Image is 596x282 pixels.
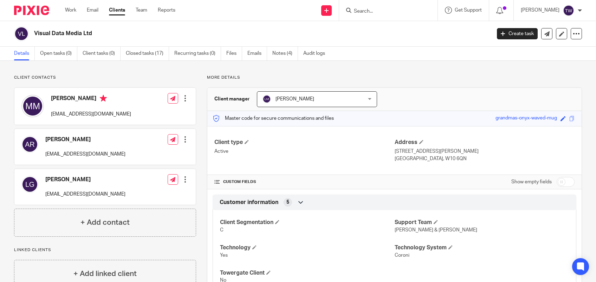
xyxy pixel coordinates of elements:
span: Get Support [455,8,482,13]
p: [STREET_ADDRESS][PERSON_NAME] [395,148,575,155]
h4: Support Team [395,219,569,226]
h3: Client manager [214,96,250,103]
label: Show empty fields [511,178,552,185]
h4: CUSTOM FIELDS [214,179,394,185]
img: svg%3E [21,136,38,153]
h4: [PERSON_NAME] [51,95,131,104]
span: Coroni [395,253,409,258]
h4: Technology [220,244,394,251]
img: svg%3E [21,95,44,117]
a: Email [87,7,98,14]
a: Create task [497,28,538,39]
p: [EMAIL_ADDRESS][DOMAIN_NAME] [51,111,131,118]
a: Open tasks (0) [40,47,77,60]
h4: [PERSON_NAME] [45,176,125,183]
img: svg%3E [263,95,271,103]
a: Notes (4) [272,47,298,60]
a: Emails [247,47,267,60]
a: Audit logs [303,47,330,60]
p: Linked clients [14,247,196,253]
img: svg%3E [563,5,574,16]
i: Primary [100,95,107,102]
p: [EMAIL_ADDRESS][DOMAIN_NAME] [45,191,125,198]
img: svg%3E [21,176,38,193]
span: [PERSON_NAME] & [PERSON_NAME] [395,228,477,232]
a: Recurring tasks (0) [174,47,221,60]
p: More details [207,75,582,80]
a: Files [226,47,242,60]
a: Details [14,47,35,60]
a: Clients [109,7,125,14]
a: Closed tasks (17) [126,47,169,60]
a: Reports [158,7,175,14]
p: [GEOGRAPHIC_DATA], W10 6QN [395,155,575,162]
p: [EMAIL_ADDRESS][DOMAIN_NAME] [45,151,125,158]
h4: Technology System [395,244,569,251]
a: Work [65,7,76,14]
span: Yes [220,253,228,258]
img: svg%3E [14,26,29,41]
p: Master code for secure communications and files [213,115,334,122]
input: Search [353,8,416,15]
h4: + Add contact [80,217,130,228]
h2: Visual Data Media Ltd [34,30,396,37]
span: Customer information [220,199,278,206]
span: C [220,228,223,232]
div: grandmas-onyx-waved-mug [495,114,557,123]
p: [PERSON_NAME] [521,7,559,14]
h4: Client Segmentation [220,219,394,226]
h4: Client type [214,139,394,146]
p: Client contacts [14,75,196,80]
h4: + Add linked client [73,268,137,279]
a: Team [136,7,147,14]
p: Active [214,148,394,155]
h4: Towergate Client [220,269,394,277]
h4: Address [395,139,575,146]
img: Pixie [14,6,49,15]
span: [PERSON_NAME] [276,97,314,101]
a: Client tasks (0) [83,47,121,60]
h4: [PERSON_NAME] [45,136,125,143]
span: 5 [286,199,289,206]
